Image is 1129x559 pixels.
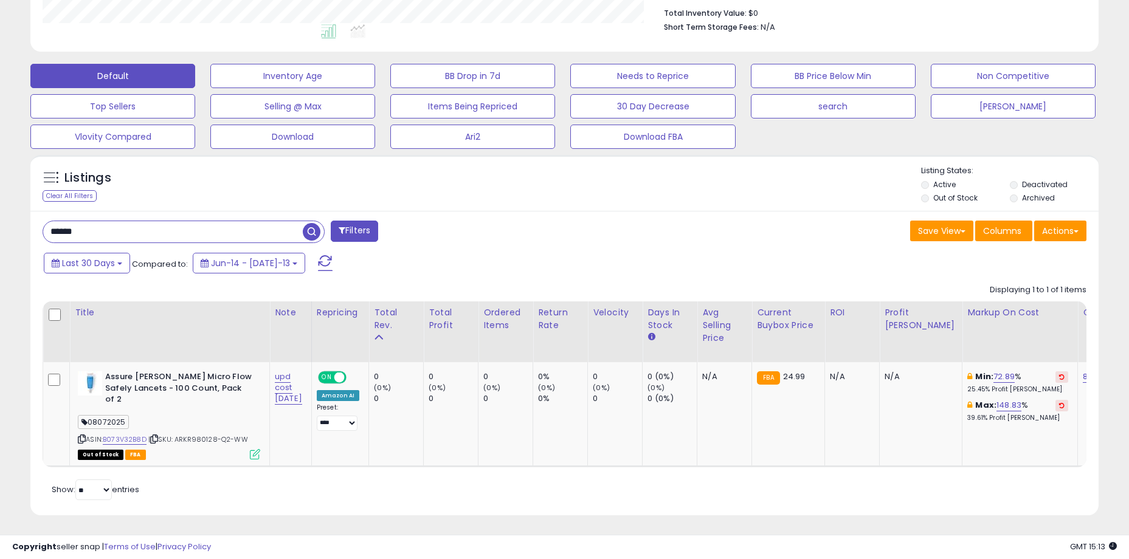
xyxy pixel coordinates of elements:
[390,64,555,88] button: BB Drop in 7d
[993,371,1015,383] a: 72.89
[193,253,305,273] button: Jun-14 - [DATE]-13
[210,125,375,149] button: Download
[157,541,211,552] a: Privacy Policy
[538,393,587,404] div: 0%
[429,371,478,382] div: 0
[105,371,253,408] b: Assure [PERSON_NAME] Micro Flow Safely Lancets - 100 Count, Pack of 2
[830,306,874,319] div: ROI
[44,253,130,273] button: Last 30 Days
[75,306,264,319] div: Title
[483,306,528,332] div: Ordered Items
[647,332,655,343] small: Days In Stock.
[12,541,57,552] strong: Copyright
[390,94,555,118] button: Items Being Repriced
[757,371,779,385] small: FBA
[783,371,806,382] span: 24.99
[483,393,533,404] div: 0
[1083,371,1100,383] a: 8.52
[210,94,375,118] button: Selling @ Max
[103,434,147,445] a: B073V32B8D
[1070,541,1117,552] span: 2025-08-13 15:13 GMT
[702,306,747,345] div: Avg Selling Price
[933,179,956,190] label: Active
[664,5,1077,19] li: $0
[104,541,156,552] a: Terms of Use
[275,371,302,405] a: upd cost [DATE]
[967,400,1068,422] div: %
[990,284,1086,296] div: Displaying 1 to 1 of 1 items
[761,21,775,33] span: N/A
[1022,179,1068,190] label: Deactivated
[830,371,870,382] div: N/A
[983,225,1021,237] span: Columns
[593,383,610,393] small: (0%)
[757,306,820,332] div: Current Buybox Price
[345,372,364,383] span: OFF
[647,371,697,382] div: 0 (0%)
[125,450,146,460] span: FBA
[78,415,129,429] span: 08072025
[593,393,642,404] div: 0
[975,399,996,411] b: Max:
[538,306,582,332] div: Return Rate
[664,8,747,18] b: Total Inventory Value:
[64,170,111,187] h5: Listings
[931,94,1096,118] button: [PERSON_NAME]
[331,221,378,242] button: Filters
[132,258,188,270] span: Compared to:
[78,450,123,460] span: All listings that are currently out of stock and unavailable for purchase on Amazon
[570,125,735,149] button: Download FBA
[429,306,473,332] div: Total Profit
[317,306,364,319] div: Repricing
[975,371,993,382] b: Min:
[317,390,359,401] div: Amazon AI
[78,371,102,396] img: 21sLESsNu4L._SL40_.jpg
[593,371,642,382] div: 0
[593,306,637,319] div: Velocity
[43,190,97,202] div: Clear All Filters
[317,403,359,431] div: Preset:
[751,94,916,118] button: search
[374,383,391,393] small: (0%)
[570,94,735,118] button: 30 Day Decrease
[374,393,423,404] div: 0
[210,64,375,88] button: Inventory Age
[885,306,957,332] div: Profit [PERSON_NAME]
[1083,306,1107,319] div: Cost
[12,541,211,553] div: seller snap | |
[429,393,478,404] div: 0
[647,383,665,393] small: (0%)
[647,306,692,332] div: Days In Stock
[996,399,1021,411] a: 148.83
[538,383,555,393] small: (0%)
[967,371,1068,394] div: %
[538,371,587,382] div: 0%
[275,306,306,319] div: Note
[374,371,423,382] div: 0
[429,383,446,393] small: (0%)
[702,371,742,382] div: N/A
[967,306,1072,319] div: Markup on Cost
[483,371,533,382] div: 0
[921,165,1099,177] p: Listing States:
[933,193,978,203] label: Out of Stock
[885,371,953,382] div: N/A
[664,22,759,32] b: Short Term Storage Fees:
[1034,221,1086,241] button: Actions
[962,301,1078,362] th: The percentage added to the cost of goods (COGS) that forms the calculator for Min & Max prices.
[975,221,1032,241] button: Columns
[30,125,195,149] button: Vlovity Compared
[319,372,334,383] span: ON
[931,64,1096,88] button: Non Competitive
[483,383,500,393] small: (0%)
[1022,193,1055,203] label: Archived
[751,64,916,88] button: BB Price Below Min
[647,393,697,404] div: 0 (0%)
[148,434,248,444] span: | SKU: ARKR980128-Q2-WW
[62,257,115,269] span: Last 30 Days
[374,306,418,332] div: Total Rev.
[30,94,195,118] button: Top Sellers
[30,64,195,88] button: Default
[910,221,973,241] button: Save View
[52,484,139,495] span: Show: entries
